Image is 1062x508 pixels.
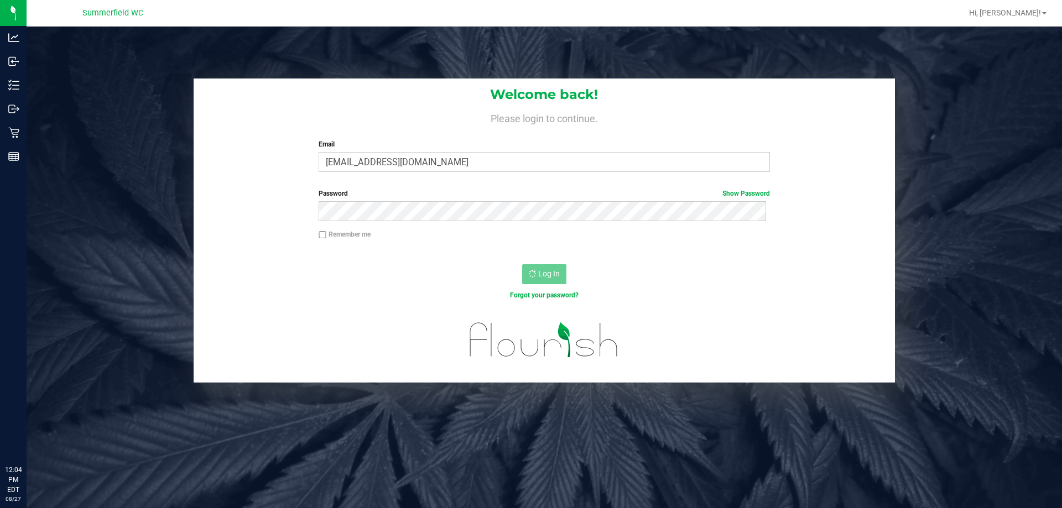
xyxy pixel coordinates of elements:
[8,80,19,91] inline-svg: Inventory
[5,495,22,503] p: 08/27
[722,190,770,197] a: Show Password
[8,103,19,114] inline-svg: Outbound
[5,465,22,495] p: 12:04 PM EDT
[522,264,566,284] button: Log In
[510,291,579,299] a: Forgot your password?
[319,231,326,239] input: Remember me
[319,190,348,197] span: Password
[194,111,895,124] h4: Please login to continue.
[8,32,19,43] inline-svg: Analytics
[82,8,143,18] span: Summerfield WC
[538,269,560,278] span: Log In
[8,127,19,138] inline-svg: Retail
[8,151,19,162] inline-svg: Reports
[194,87,895,102] h1: Welcome back!
[8,56,19,67] inline-svg: Inbound
[969,8,1041,17] span: Hi, [PERSON_NAME]!
[456,312,632,368] img: flourish_logo.svg
[319,139,769,149] label: Email
[319,229,371,239] label: Remember me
